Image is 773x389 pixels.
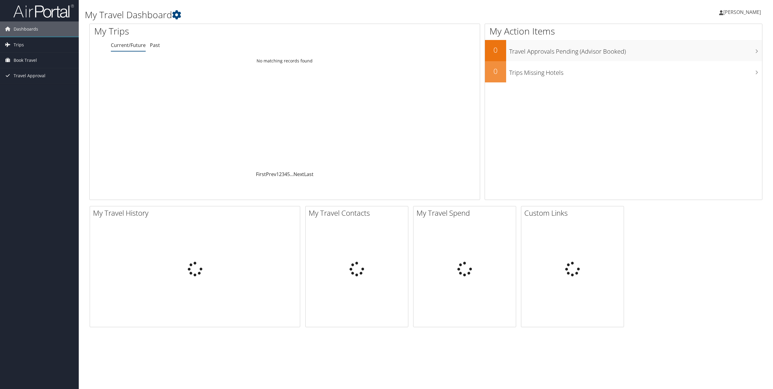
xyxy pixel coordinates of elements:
td: No matching records found [90,55,480,66]
h3: Trips Missing Hotels [509,65,762,77]
a: First [256,171,266,178]
a: Last [304,171,314,178]
span: Travel Approval [14,68,45,83]
span: [PERSON_NAME] [723,9,761,15]
span: … [290,171,294,178]
a: 4 [284,171,287,178]
h2: 0 [485,45,506,55]
img: airportal-logo.png [13,4,74,18]
h1: My Travel Dashboard [85,8,539,21]
h2: 0 [485,66,506,76]
h3: Travel Approvals Pending (Advisor Booked) [509,44,762,56]
a: Next [294,171,304,178]
a: Past [150,42,160,48]
a: 0Travel Approvals Pending (Advisor Booked) [485,40,762,61]
a: 0Trips Missing Hotels [485,61,762,82]
h1: My Trips [94,25,313,38]
h2: My Travel Contacts [309,208,408,218]
a: [PERSON_NAME] [719,3,767,21]
a: 2 [279,171,282,178]
h2: My Travel Spend [416,208,516,218]
a: Current/Future [111,42,146,48]
span: Book Travel [14,53,37,68]
a: 5 [287,171,290,178]
span: Trips [14,37,24,52]
h1: My Action Items [485,25,762,38]
span: Dashboards [14,22,38,37]
h2: Custom Links [524,208,624,218]
a: Prev [266,171,276,178]
a: 1 [276,171,279,178]
h2: My Travel History [93,208,300,218]
a: 3 [282,171,284,178]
